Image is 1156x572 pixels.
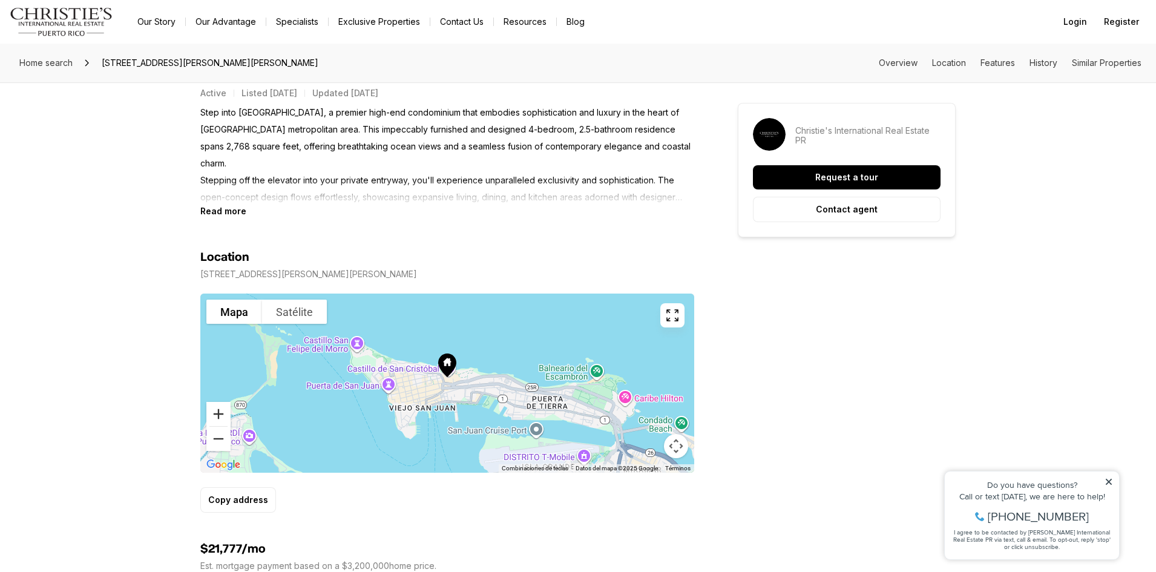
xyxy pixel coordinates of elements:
button: Read more [200,206,246,216]
p: Request a tour [815,173,878,182]
button: Reducir [206,427,231,451]
p: Active [200,88,226,98]
button: Request a tour [753,165,941,189]
button: Login [1056,10,1094,34]
a: Skip to: History [1030,58,1057,68]
div: Do you have questions? [13,27,175,36]
a: Our Story [128,13,185,30]
p: Est. mortgage payment based on a $3,200,000 home price. [200,561,694,571]
a: Términos (se abre en una nueva pestaña) [665,465,691,472]
a: Specialists [266,13,328,30]
a: Abre esta zona en Google Maps (se abre en una nueva ventana) [203,457,243,473]
button: Register [1097,10,1146,34]
a: Resources [494,13,556,30]
img: Google [203,457,243,473]
span: Register [1104,17,1139,27]
button: Contact agent [753,197,941,222]
p: Step into [GEOGRAPHIC_DATA], a premier high-end condominium that embodies sophistication and luxu... [200,104,694,206]
button: Muestra el callejero [206,300,262,324]
a: Skip to: Overview [879,58,918,68]
span: [STREET_ADDRESS][PERSON_NAME][PERSON_NAME] [97,53,323,73]
p: [STREET_ADDRESS][PERSON_NAME][PERSON_NAME] [200,269,417,279]
span: Login [1063,17,1087,27]
button: Controles de visualización del mapa [664,434,688,458]
p: Updated [DATE] [312,88,378,98]
a: Skip to: Features [980,58,1015,68]
button: Ampliar [206,402,231,426]
span: [PHONE_NUMBER] [50,57,151,69]
button: Combinaciones de teclas [502,464,568,473]
a: Skip to: Location [932,58,966,68]
img: logo [10,7,113,36]
p: Copy address [208,495,268,505]
a: Skip to: Similar Properties [1072,58,1141,68]
span: I agree to be contacted by [PERSON_NAME] International Real Estate PR via text, call & email. To ... [15,74,172,97]
p: Listed [DATE] [241,88,297,98]
button: Copy address [200,487,276,513]
a: Blog [557,13,594,30]
h4: $21,777/mo [200,542,694,556]
span: Datos del mapa ©2025 Google [576,465,658,472]
p: Contact agent [816,205,878,214]
h4: Location [200,250,249,265]
button: Muestra las imágenes de satélite [262,300,327,324]
a: Our Advantage [186,13,266,30]
a: Exclusive Properties [329,13,430,30]
div: Call or text [DATE], we are here to help! [13,39,175,47]
button: Contact Us [430,13,493,30]
a: Home search [15,53,77,73]
p: Christie's International Real Estate PR [795,126,941,145]
nav: Page section menu [879,58,1141,68]
span: Home search [19,58,73,68]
